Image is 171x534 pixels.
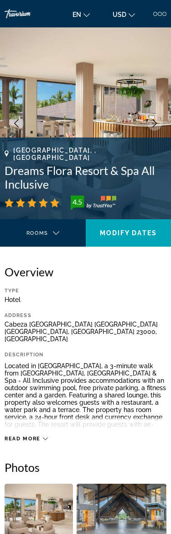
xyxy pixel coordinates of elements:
span: Modify Dates [100,229,157,237]
h2: Photos [5,460,166,474]
div: 4.5 [68,196,86,207]
span: [GEOGRAPHIC_DATA], , [GEOGRAPHIC_DATA] [13,147,166,161]
div: Description [5,352,144,358]
div: Hotel [5,296,166,303]
img: TrustYou guest rating badge [71,196,116,210]
span: en [73,11,81,18]
button: Next image [147,116,162,131]
span: USD [113,11,126,18]
button: Change language [68,8,94,21]
button: Change currency [108,8,140,21]
button: Read more [5,435,48,442]
div: Cabeza [GEOGRAPHIC_DATA] [GEOGRAPHIC_DATA] [GEOGRAPHIC_DATA], [GEOGRAPHIC_DATA] 23000, [GEOGRAPHI... [5,321,166,343]
button: Previous image [9,116,24,131]
div: Type [5,288,144,294]
h1: Dreams Flora Resort & Spa All Inclusive [5,164,166,191]
span: Read more [5,436,41,442]
div: Address [5,312,144,318]
p: Located in [GEOGRAPHIC_DATA], a 3-minute walk from [GEOGRAPHIC_DATA], [GEOGRAPHIC_DATA] & Spa - A... [5,362,166,508]
h2: Overview [5,265,166,279]
iframe: Botón para iniciar la ventana de mensajería [135,497,164,527]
